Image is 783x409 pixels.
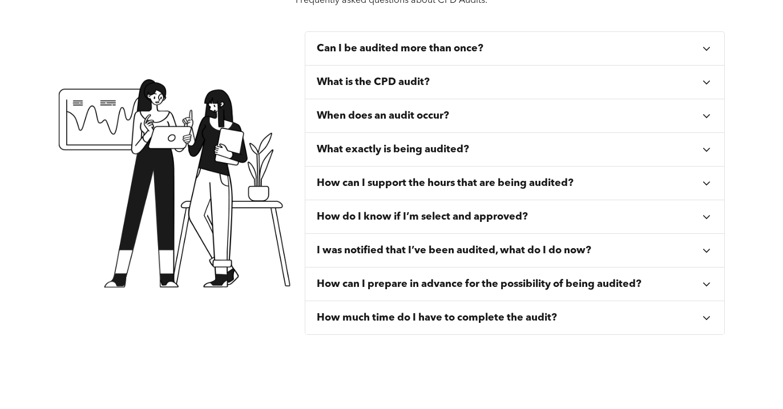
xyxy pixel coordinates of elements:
h3: How do I know if I’m select and approved? [317,210,528,223]
h3: Can I be audited more than once? [317,42,483,55]
h3: How much time do I have to complete the audit? [317,311,557,324]
h3: What is the CPD audit? [317,76,430,88]
img: Two women are standing next to each other looking at a laptop. [58,79,292,287]
h3: How can I support the hours that are being audited? [317,177,574,189]
h3: I was notified that I’ve been audited, what do I do now? [317,244,591,257]
h3: How can I prepare in advance for the possibility of being audited? [317,278,641,290]
h3: What exactly is being audited? [317,143,469,156]
h3: When does an audit occur? [317,110,449,122]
